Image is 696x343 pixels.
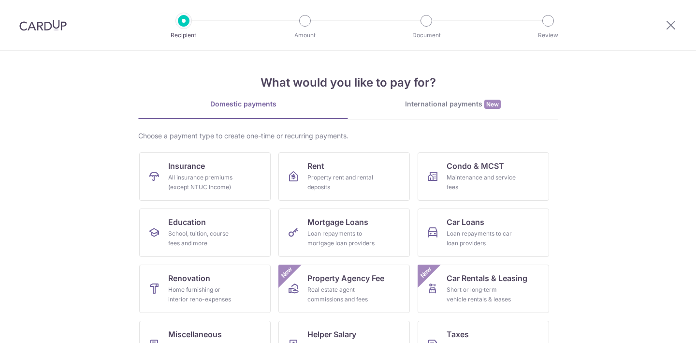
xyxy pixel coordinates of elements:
[307,229,377,248] div: Loan repayments to mortgage loan providers
[168,229,238,248] div: School, tuition, course fees and more
[391,30,462,40] p: Document
[307,173,377,192] div: Property rent and rental deposits
[168,216,206,228] span: Education
[447,272,527,284] span: Car Rentals & Leasing
[307,216,368,228] span: Mortgage Loans
[447,160,504,172] span: Condo & MCST
[279,265,295,281] span: New
[168,272,210,284] span: Renovation
[447,229,516,248] div: Loan repayments to car loan providers
[418,265,549,313] a: Car Rentals & LeasingShort or long‑term vehicle rentals & leasesNew
[139,209,271,257] a: EducationSchool, tuition, course fees and more
[278,152,410,201] a: RentProperty rent and rental deposits
[307,272,384,284] span: Property Agency Fee
[138,99,348,109] div: Domestic payments
[278,209,410,257] a: Mortgage LoansLoan repayments to mortgage loan providers
[139,265,271,313] a: RenovationHome furnishing or interior reno-expenses
[418,265,434,281] span: New
[139,152,271,201] a: InsuranceAll insurance premiums (except NTUC Income)
[168,328,222,340] span: Miscellaneous
[418,152,549,201] a: Condo & MCSTMaintenance and service fees
[19,19,67,31] img: CardUp
[307,160,324,172] span: Rent
[348,99,558,109] div: International payments
[307,328,356,340] span: Helper Salary
[138,74,558,91] h4: What would you like to pay for?
[269,30,341,40] p: Amount
[447,285,516,304] div: Short or long‑term vehicle rentals & leases
[447,216,484,228] span: Car Loans
[148,30,219,40] p: Recipient
[168,160,205,172] span: Insurance
[138,131,558,141] div: Choose a payment type to create one-time or recurring payments.
[307,285,377,304] div: Real estate agent commissions and fees
[168,173,238,192] div: All insurance premiums (except NTUC Income)
[512,30,584,40] p: Review
[278,265,410,313] a: Property Agency FeeReal estate agent commissions and feesNew
[168,285,238,304] div: Home furnishing or interior reno-expenses
[447,328,469,340] span: Taxes
[447,173,516,192] div: Maintenance and service fees
[418,209,549,257] a: Car LoansLoan repayments to car loan providers
[484,100,501,109] span: New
